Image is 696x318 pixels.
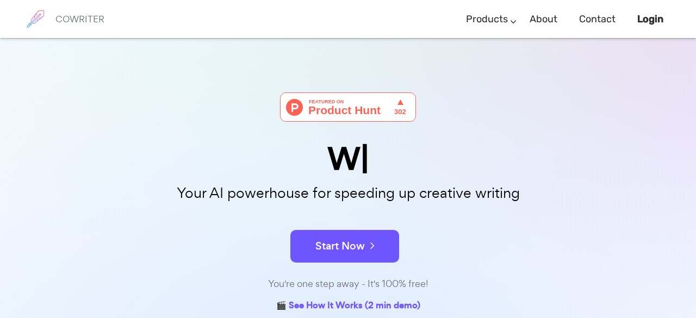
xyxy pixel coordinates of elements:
a: Login [637,3,663,35]
b: Login [637,13,663,25]
img: brand logo [22,5,49,33]
div: You're one step away - It's 100% free! [76,276,620,292]
a: About [530,3,557,35]
a: 🎬 See How It Works (2 min demo) [276,298,420,315]
p: Your AI powerhouse for speeding up creative writing [76,182,620,205]
button: Start Now [290,230,399,263]
a: Contact [579,3,616,35]
div: W [76,144,620,174]
h6: COWRITER [55,14,104,24]
a: Products [466,3,508,35]
img: Cowriter - Your AI buddy for speeding up creative writing | Product Hunt [280,92,416,122]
